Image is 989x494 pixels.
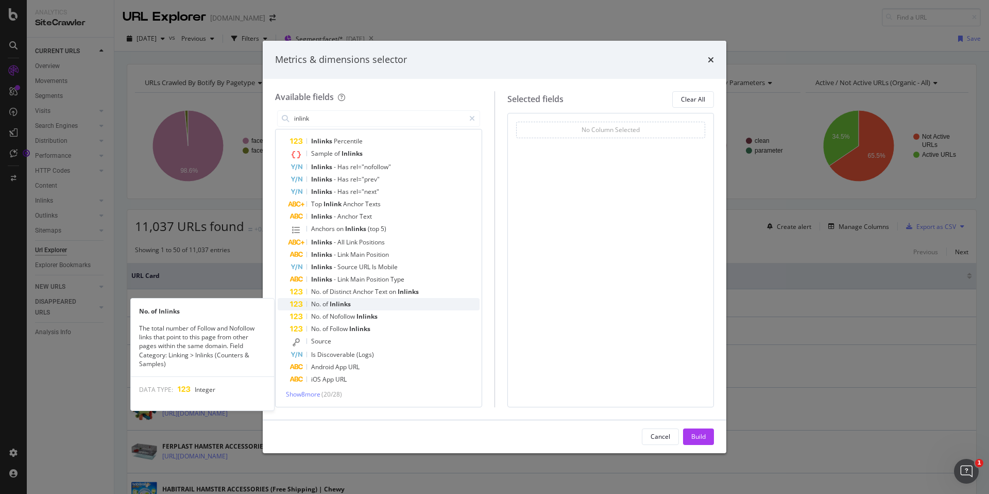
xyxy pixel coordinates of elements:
[311,275,334,284] span: Inlinks
[353,287,375,296] span: Anchor
[390,275,404,284] span: Type
[366,250,389,259] span: Position
[334,175,337,184] span: -
[311,262,334,271] span: Inlinks
[337,187,350,196] span: Has
[311,175,334,184] span: Inlinks
[334,137,363,145] span: Percentile
[311,162,334,171] span: Inlinks
[335,363,348,371] span: App
[263,41,726,453] div: modal
[322,324,330,333] span: of
[672,91,714,108] button: Clear All
[334,162,337,171] span: -
[334,187,337,196] span: -
[131,324,274,368] div: The total number of Follow and Nofollow links that point to this page from other pages within the...
[334,212,337,221] span: -
[334,262,337,271] span: -
[366,275,390,284] span: Position
[311,350,317,359] span: Is
[334,250,337,259] span: -
[350,175,380,184] span: rel="prev"
[311,312,322,321] span: No.
[360,212,372,221] span: Text
[336,224,345,233] span: on
[293,111,465,126] input: Search by field name
[349,324,370,333] span: Inlinks
[131,307,274,316] div: No. of Inlinks
[356,350,374,359] span: (Logs)
[389,287,398,296] span: on
[311,224,336,233] span: Anchors
[330,287,353,296] span: Distinct
[375,287,389,296] span: Text
[286,390,320,399] span: Show 8 more
[681,95,705,104] div: Clear All
[365,200,381,208] span: Texts
[343,200,365,208] span: Anchor
[311,337,331,345] span: Source
[322,300,330,308] span: of
[330,312,356,321] span: Nofollow
[311,250,334,259] span: Inlinks
[311,212,334,221] span: Inlinks
[350,250,366,259] span: Main
[954,459,979,484] iframe: Intercom live chat
[311,300,322,308] span: No.
[381,224,386,233] span: 5)
[348,363,360,371] span: URL
[346,238,359,246] span: Link
[335,375,347,384] span: URL
[334,275,337,284] span: -
[317,350,356,359] span: Discoverable
[311,149,334,158] span: Sample
[337,262,359,271] span: Source
[507,93,564,105] div: Selected fields
[345,224,368,233] span: Inlinks
[350,187,379,196] span: rel="next"
[311,137,334,145] span: Inlinks
[337,175,350,184] span: Has
[275,53,407,67] div: Metrics & dimensions selector
[350,275,366,284] span: Main
[368,224,381,233] span: (top
[342,149,363,158] span: Inlinks
[322,312,330,321] span: of
[337,212,360,221] span: Anchor
[337,162,350,171] span: Has
[334,238,337,246] span: -
[683,429,714,445] button: Build
[311,238,334,246] span: Inlinks
[311,287,322,296] span: No.
[311,324,322,333] span: No.
[350,162,391,171] span: rel="nofollow"
[398,287,419,296] span: Inlinks
[582,125,640,134] div: No Column Selected
[378,262,398,271] span: Mobile
[321,390,342,399] span: ( 20 / 28 )
[337,275,350,284] span: Link
[311,187,334,196] span: Inlinks
[642,429,679,445] button: Cancel
[651,432,670,441] div: Cancel
[708,53,714,67] div: times
[311,375,322,384] span: iOS
[330,324,349,333] span: Follow
[359,238,385,246] span: Positions
[337,238,346,246] span: All
[311,363,335,371] span: Android
[975,459,983,467] span: 1
[322,375,335,384] span: App
[311,200,323,208] span: Top
[691,432,706,441] div: Build
[372,262,378,271] span: Is
[337,250,350,259] span: Link
[275,91,334,103] div: Available fields
[359,262,372,271] span: URL
[322,287,330,296] span: of
[323,200,343,208] span: Inlink
[334,149,342,158] span: of
[330,300,351,308] span: Inlinks
[356,312,378,321] span: Inlinks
